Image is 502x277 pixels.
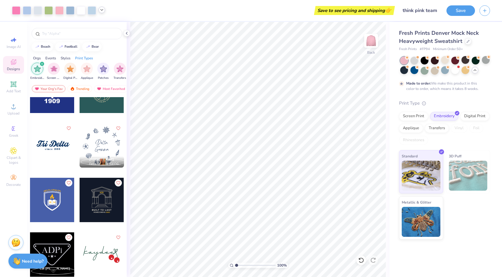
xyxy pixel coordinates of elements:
span: Applique [81,76,93,80]
div: Foil [469,124,483,133]
div: Screen Print [399,112,428,121]
div: Digital Print [460,112,489,121]
span: [PERSON_NAME] [89,157,114,162]
div: Save to see pricing and shipping [316,6,393,15]
input: Try "Alpha" [41,31,118,37]
img: Applique Image [83,65,90,72]
button: beach [32,42,53,51]
span: Patches [98,76,109,80]
img: Metallic & Glitter [402,207,440,237]
div: Applique [399,124,423,133]
strong: Need help? [22,258,44,264]
button: filter button [30,63,44,80]
button: Like [65,179,72,186]
div: Vinyl [451,124,467,133]
img: trend_line.gif [86,45,90,49]
button: filter button [97,63,109,80]
img: Back [365,35,377,47]
button: Like [115,179,122,186]
span: 100 % [277,263,287,268]
strong: Made to order: [406,81,431,86]
span: Minimum Order: 50 + [433,47,463,52]
div: Your Org's Fav [32,85,65,92]
button: Like [65,234,72,241]
span: Transfers [113,76,126,80]
img: trending.gif [70,87,75,91]
div: filter for Patches [97,63,109,80]
img: 3D Puff [449,161,488,191]
span: Upload [8,111,20,116]
div: filter for Screen Print [47,63,61,80]
span: Fresh Prints [399,47,417,52]
img: trend_line.gif [35,45,40,49]
span: Clipart & logos [3,155,24,165]
div: Print Types [75,55,93,61]
span: Cat [PERSON_NAME] [40,267,70,271]
span: Screen Print [47,76,61,80]
div: Trending [67,85,92,92]
span: Image AI [7,44,21,49]
img: most_fav.gif [97,87,101,91]
button: filter button [47,63,61,80]
div: Orgs [33,55,41,61]
button: Save [446,5,475,16]
span: Metallic & Glitter [402,199,431,205]
span: Standard [402,153,418,159]
div: Most Favorited [94,85,128,92]
button: Like [115,125,122,132]
span: Embroidery [30,76,44,80]
span: 3D Puff [449,153,461,159]
span: # FP94 [420,47,430,52]
img: trend_line.gif [59,45,63,49]
button: Like [115,234,122,241]
img: most_fav.gif [35,87,39,91]
span: Decorate [6,182,21,187]
span: , [40,271,70,276]
div: filter for Transfers [113,63,126,80]
button: filter button [81,63,93,80]
span: Designs [7,67,20,71]
input: Untitled Design [398,4,442,16]
div: filter for Applique [81,63,93,80]
span: Delta Gamma, [GEOGRAPHIC_DATA] [89,162,122,166]
div: Transfers [425,124,449,133]
img: Standard [402,161,440,191]
button: Like [65,125,72,132]
div: We make this product in this color to order, which means it takes 8 weeks. [406,81,480,91]
img: Digital Print Image [67,65,74,72]
img: Screen Print Image [50,65,57,72]
img: Embroidery Image [34,65,41,72]
button: filter button [63,63,77,80]
div: Rhinestones [399,136,428,145]
button: football [55,42,80,51]
div: filter for Digital Print [63,63,77,80]
img: Transfers Image [116,65,123,72]
span: 👉 [385,7,392,14]
div: bear [92,45,99,48]
img: Patches Image [100,65,107,72]
span: Digital Print [63,76,77,80]
div: filter for Embroidery [30,63,44,80]
button: filter button [113,63,126,80]
div: Styles [61,55,71,61]
div: football [65,45,77,48]
button: bear [82,42,101,51]
span: Fresh Prints Denver Mock Neck Heavyweight Sweatshirt [399,29,479,45]
div: beach [41,45,50,48]
div: Back [367,50,375,55]
div: Events [45,55,56,61]
span: Greek [9,133,18,138]
span: Add Text [6,89,21,94]
div: Embroidery [430,112,458,121]
div: Print Type [399,100,490,107]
